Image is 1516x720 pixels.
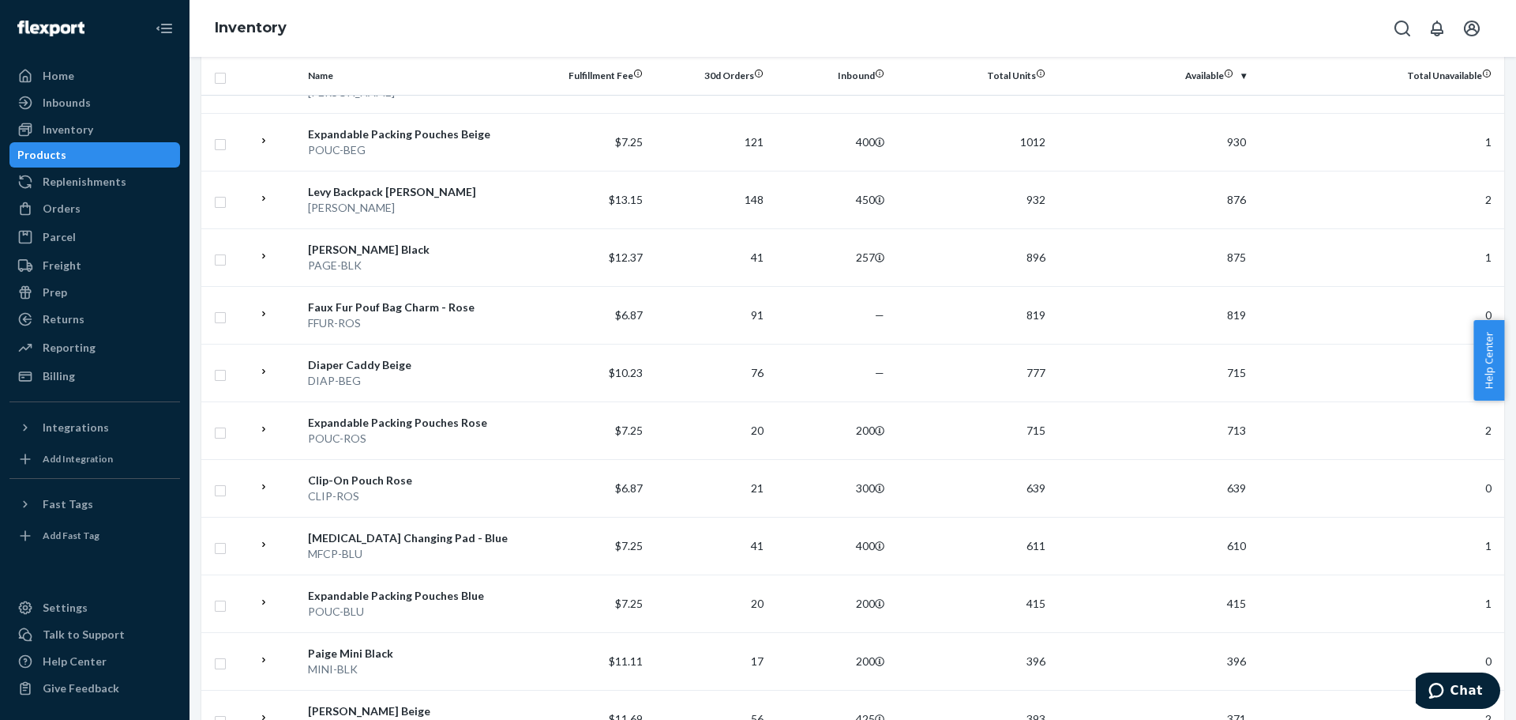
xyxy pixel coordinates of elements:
[1485,193,1492,206] span: 2
[1421,13,1453,44] button: Open notifications
[43,201,81,217] div: Orders
[308,488,522,504] div: CLIP-ROS
[9,595,180,620] a: Settings
[308,431,522,447] div: POUC-ROS
[43,174,126,190] div: Replenishments
[1227,308,1246,322] span: 819
[770,171,891,228] td: 450
[1227,193,1246,206] span: 876
[9,307,180,332] a: Returns
[1227,424,1246,437] span: 713
[891,57,1052,95] th: Total Units
[308,530,522,546] div: [MEDICAL_DATA] Changing Pad - Blue
[43,95,91,111] div: Inbounds
[308,126,522,142] div: Expandable Packing Pouches Beige
[615,539,643,552] span: $7.25
[9,117,180,142] a: Inventory
[148,13,180,44] button: Close Navigation
[649,286,770,344] td: 91
[308,373,522,389] div: DIAP-BEG
[43,229,76,245] div: Parcel
[308,415,522,431] div: Expandable Packing Pouches Rose
[9,622,180,647] button: Talk to Support
[1485,481,1492,495] span: 0
[43,529,99,542] div: Add Fast Tag
[308,315,522,331] div: FFUR-ROS
[9,280,180,305] a: Prep
[43,452,113,466] div: Add Integration
[1026,251,1045,264] span: 896
[9,676,180,701] button: Give Feedback
[43,122,93,138] div: Inventory
[43,258,81,273] div: Freight
[43,420,109,435] div: Integrations
[1227,539,1246,552] span: 610
[308,300,522,315] div: Faux Fur Pouf Bag Charm - Rose
[9,492,180,517] button: Fast Tags
[1473,320,1504,401] button: Help Center
[649,171,770,228] td: 148
[528,57,649,95] th: Fulfillment Fee
[1387,13,1418,44] button: Open Search Box
[1026,539,1045,552] span: 611
[649,517,770,575] td: 41
[649,113,770,171] td: 121
[770,401,891,459] td: 200
[43,654,107,669] div: Help Center
[649,459,770,517] td: 21
[308,242,522,258] div: [PERSON_NAME] Black
[9,523,180,548] a: Add Fast Tag
[609,366,643,379] span: $10.23
[43,311,84,327] div: Returns
[1227,481,1246,495] span: 639
[770,517,891,575] td: 400
[9,335,180,360] a: Reporting
[1026,481,1045,495] span: 639
[43,340,96,356] div: Reporting
[649,344,770,401] td: 76
[9,364,180,389] a: Billing
[9,253,180,278] a: Freight
[308,184,522,200] div: Levy Backpack [PERSON_NAME]
[1227,366,1246,379] span: 715
[1227,251,1246,264] span: 875
[615,308,643,322] span: $6.87
[43,496,93,512] div: Fast Tags
[609,654,643,668] span: $11.11
[17,147,66,163] div: Products
[43,68,74,84] div: Home
[1485,251,1492,264] span: 1
[9,63,180,89] a: Home
[9,196,180,221] a: Orders
[1456,13,1488,44] button: Open account menu
[308,473,522,488] div: Clip-On Pouch Rose
[1052,57,1253,95] th: Available
[615,481,643,495] span: $6.87
[1026,597,1045,610] span: 415
[1252,57,1504,95] th: Total Unavailable
[9,90,180,115] a: Inbounds
[1026,654,1045,668] span: 396
[615,597,643,610] span: $7.25
[43,627,125,643] div: Talk to Support
[1416,673,1500,712] iframe: Opens a widget where you can chat to one of our agents
[43,680,119,696] div: Give Feedback
[1227,654,1246,668] span: 396
[1485,424,1492,437] span: 2
[1026,193,1045,206] span: 932
[1227,135,1246,149] span: 930
[302,57,528,95] th: Name
[770,459,891,517] td: 300
[308,546,522,562] div: MFCP-BLU
[649,401,770,459] td: 20
[1485,654,1492,668] span: 0
[1020,135,1045,149] span: 1012
[308,662,522,677] div: MINI-BLK
[43,285,67,300] div: Prep
[17,21,84,36] img: Flexport logo
[215,19,287,36] a: Inventory
[308,357,522,373] div: Diaper Caddy Beige
[770,575,891,632] td: 200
